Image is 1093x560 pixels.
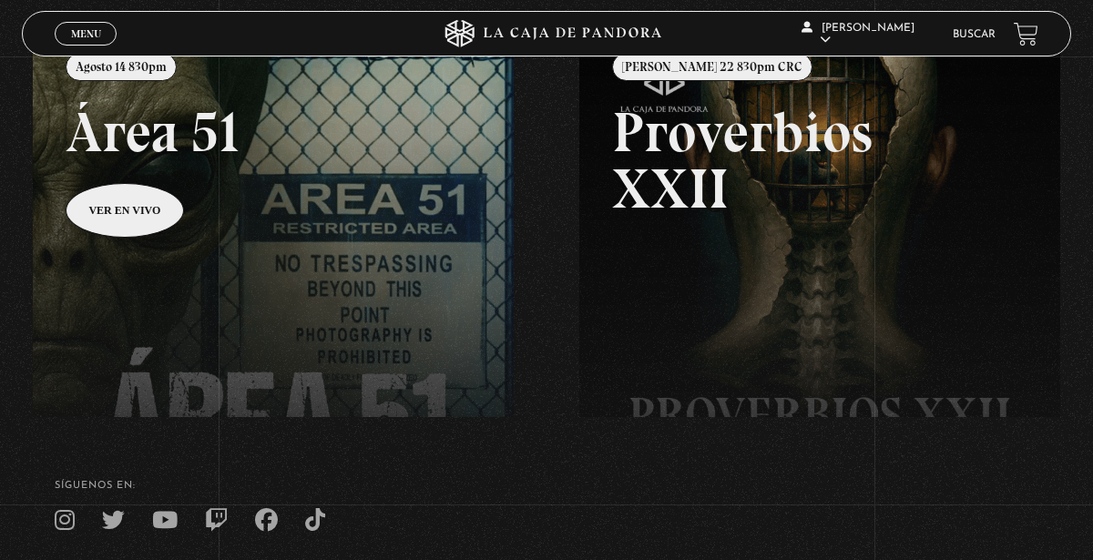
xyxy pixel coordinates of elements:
a: Buscar [953,29,996,40]
span: Cerrar [65,44,107,56]
h4: SÍguenos en: [55,481,1038,491]
span: Menu [71,28,101,39]
a: View your shopping cart [1014,22,1038,46]
span: [PERSON_NAME] [802,23,914,46]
